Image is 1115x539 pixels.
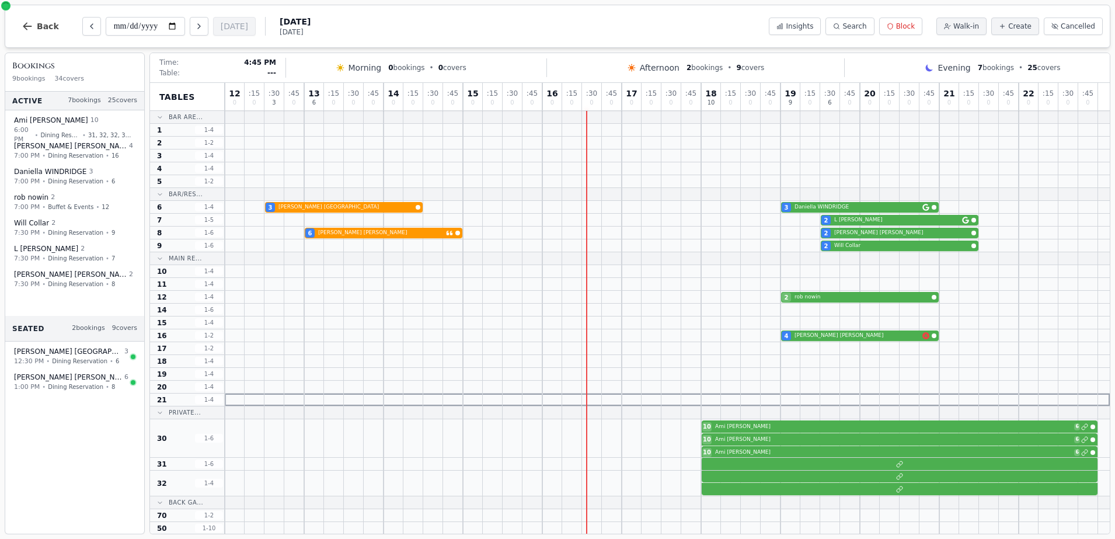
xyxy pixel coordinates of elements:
[48,228,103,237] span: Dining Reservation
[157,460,167,469] span: 31
[953,22,979,31] span: Walk-in
[938,62,970,74] span: Evening
[42,177,46,186] span: •
[991,18,1039,35] button: Create
[689,100,692,106] span: 0
[922,204,929,211] svg: Google booking
[446,229,453,237] svg: Customer message
[14,125,33,144] span: 6:00 PM
[510,100,514,106] span: 0
[963,90,974,97] span: : 15
[14,176,40,186] span: 7:00 PM
[195,460,223,468] span: 1 - 6
[550,100,554,106] span: 0
[278,203,413,211] span: [PERSON_NAME] [GEOGRAPHIC_DATA]
[312,100,316,106] span: 6
[630,100,633,106] span: 0
[102,203,109,211] span: 12
[233,100,236,106] span: 0
[1043,90,1054,97] span: : 15
[195,203,223,211] span: 1 - 4
[111,254,115,263] span: 7
[786,22,813,31] span: Insights
[14,279,40,289] span: 7:30 PM
[110,357,113,366] span: •
[665,90,677,97] span: : 30
[280,27,311,37] span: [DATE]
[1074,423,1080,430] span: 6
[1086,100,1089,106] span: 0
[169,113,203,121] span: Bar Are...
[8,163,142,190] button: Daniella WINDRIDGE37:00 PM•Dining Reservation•6
[729,100,732,106] span: 0
[736,64,741,72] span: 9
[725,90,736,97] span: : 15
[8,266,142,293] button: [PERSON_NAME] [PERSON_NAME]27:30 PM•Dining Reservation•8
[195,318,223,327] span: 1 - 4
[157,370,167,379] span: 19
[785,332,789,340] span: 4
[159,91,195,103] span: Tables
[159,68,180,78] span: Table:
[195,164,223,173] span: 1 - 4
[195,228,223,237] span: 1 - 6
[195,293,223,301] span: 1 - 4
[292,100,295,106] span: 0
[8,137,142,165] button: [PERSON_NAME] [PERSON_NAME]47:00 PM•Dining Reservation•16
[785,203,789,212] span: 3
[1062,90,1074,97] span: : 30
[195,357,223,366] span: 1 - 4
[785,293,789,302] span: 2
[157,331,167,340] span: 16
[967,100,970,106] span: 0
[703,422,711,431] span: 10
[157,203,162,212] span: 6
[1082,90,1093,97] span: : 45
[1019,63,1023,72] span: •
[157,511,167,520] span: 70
[703,435,711,444] span: 10
[438,64,443,72] span: 0
[82,17,101,36] button: Previous day
[318,229,444,237] span: [PERSON_NAME] [PERSON_NAME]
[708,100,715,106] span: 10
[111,280,115,288] span: 8
[371,100,375,106] span: 0
[834,216,960,224] span: L [PERSON_NAME]
[824,90,835,97] span: : 30
[715,436,1072,444] span: Ami [PERSON_NAME]
[106,254,109,263] span: •
[195,215,223,224] span: 1 - 5
[82,130,86,139] span: •
[447,90,458,97] span: : 45
[157,479,167,488] span: 32
[195,331,223,340] span: 1 - 2
[12,60,137,72] h3: Bookings
[430,63,434,72] span: •
[546,89,557,98] span: 16
[157,215,162,225] span: 7
[42,254,46,263] span: •
[169,498,203,507] span: Back Ga...
[467,89,478,98] span: 15
[195,280,223,288] span: 1 - 4
[669,100,673,106] span: 0
[111,177,115,186] span: 6
[112,324,137,333] span: 9 covers
[392,100,395,106] span: 0
[789,100,792,106] span: 9
[42,280,46,288] span: •
[12,96,43,105] span: Active
[157,138,162,148] span: 2
[586,90,597,97] span: : 30
[48,177,103,186] span: Dining Reservation
[896,22,915,31] span: Block
[40,130,80,139] span: Dining Reservation
[848,100,851,106] span: 0
[804,90,816,97] span: : 15
[388,63,424,72] span: bookings
[705,89,716,98] span: 18
[590,100,593,106] span: 0
[111,382,115,391] span: 8
[159,58,179,67] span: Time:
